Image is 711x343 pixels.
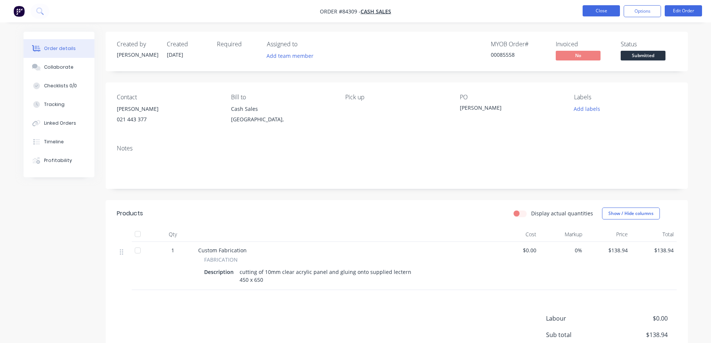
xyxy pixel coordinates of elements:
span: [DATE] [167,51,183,58]
div: Products [117,209,143,218]
div: Timeline [44,138,64,145]
div: [PERSON_NAME] [117,104,219,114]
div: Labels [574,94,676,101]
div: Pick up [345,94,448,101]
button: Add team member [267,51,318,61]
div: Contact [117,94,219,101]
button: Order details [24,39,94,58]
button: Show / Hide columns [602,208,660,219]
button: Profitability [24,151,94,170]
span: Submitted [621,51,665,60]
button: Submitted [621,51,665,62]
div: cutting of 10mm clear acrylic panel and gluing onto supplied lectern 450 x 650 [237,266,414,285]
div: Created [167,41,208,48]
div: PO [460,94,562,101]
div: Checklists 0/0 [44,82,77,89]
div: 00085558 [491,51,547,59]
div: [PERSON_NAME] [460,104,553,114]
div: Profitability [44,157,72,164]
img: Factory [13,6,25,17]
div: Markup [539,227,585,242]
span: $138.94 [588,246,628,254]
div: Linked Orders [44,120,76,127]
div: 021 443 377 [117,114,219,125]
span: Custom Fabrication [198,247,247,254]
button: Linked Orders [24,114,94,132]
button: Checklists 0/0 [24,77,94,95]
div: Invoiced [556,41,612,48]
span: Order #84309 - [320,8,361,15]
div: [PERSON_NAME]021 443 377 [117,104,219,128]
div: Required [217,41,258,48]
div: [PERSON_NAME] [117,51,158,59]
button: Tracking [24,95,94,114]
div: Qty [150,227,195,242]
div: [GEOGRAPHIC_DATA], [231,114,333,125]
label: Display actual quantities [531,209,593,217]
button: Add labels [570,104,604,114]
button: Close [583,5,620,16]
div: Cash Sales [231,104,333,114]
span: Sub total [546,330,612,339]
div: MYOB Order # [491,41,547,48]
span: $0.00 [612,314,667,323]
a: Cash Sales [361,8,391,15]
button: Options [624,5,661,17]
div: Order details [44,45,76,52]
div: Notes [117,145,677,152]
div: Bill to [231,94,333,101]
div: Total [631,227,677,242]
span: $138.94 [612,330,667,339]
span: Labour [546,314,612,323]
div: Price [585,227,631,242]
div: Created by [117,41,158,48]
span: 1 [171,246,174,254]
span: 0% [542,246,582,254]
span: $138.94 [634,246,674,254]
button: Add team member [262,51,317,61]
div: Collaborate [44,64,74,71]
span: No [556,51,601,60]
div: Description [204,266,237,277]
div: Assigned to [267,41,342,48]
div: Tracking [44,101,65,108]
div: Status [621,41,677,48]
button: Timeline [24,132,94,151]
button: Collaborate [24,58,94,77]
div: Cost [494,227,540,242]
div: Cash Sales[GEOGRAPHIC_DATA], [231,104,333,128]
span: FABRICATION [204,256,238,264]
button: Edit Order [665,5,702,16]
span: $0.00 [497,246,537,254]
